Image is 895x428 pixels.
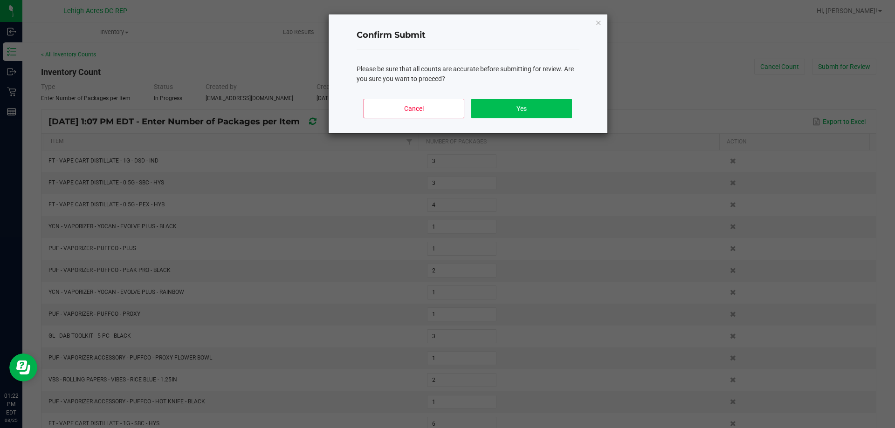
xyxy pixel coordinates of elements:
div: Please be sure that all counts are accurate before submitting for review. Are you sure you want t... [357,64,579,84]
iframe: Resource center [9,353,37,381]
button: Yes [471,99,571,118]
h4: Confirm Submit [357,29,579,41]
button: Cancel [364,99,464,118]
button: Close [595,17,602,28]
